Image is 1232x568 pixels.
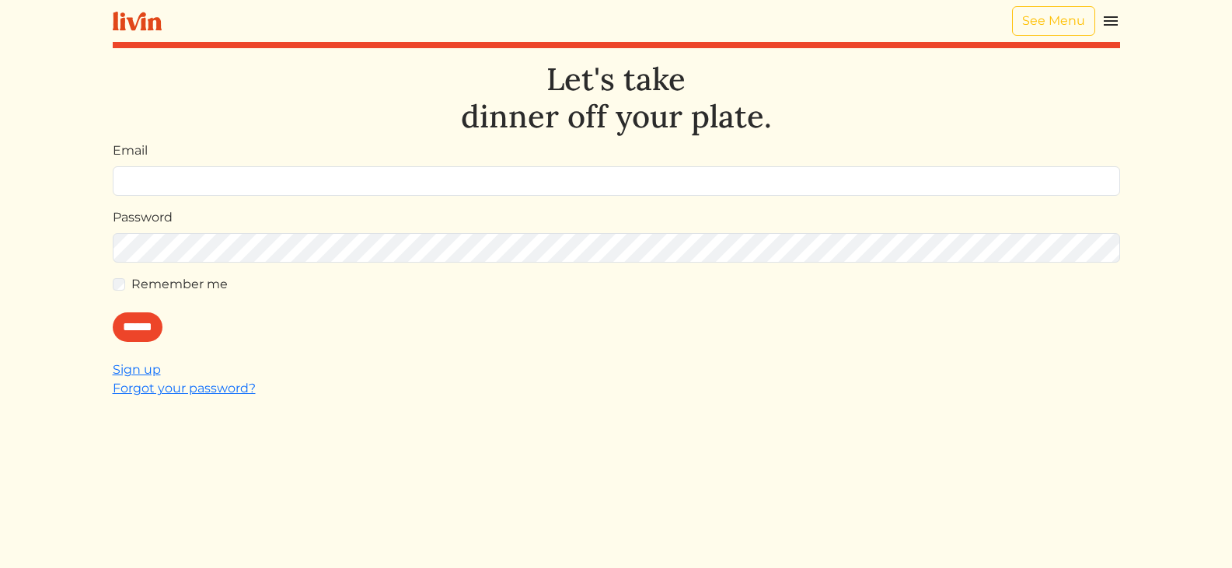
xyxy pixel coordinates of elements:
label: Password [113,208,173,227]
label: Email [113,141,148,160]
img: livin-logo-a0d97d1a881af30f6274990eb6222085a2533c92bbd1e4f22c21b4f0d0e3210c.svg [113,12,162,31]
h1: Let's take dinner off your plate. [113,61,1120,135]
a: Sign up [113,362,161,377]
label: Remember me [131,275,228,294]
img: menu_hamburger-cb6d353cf0ecd9f46ceae1c99ecbeb4a00e71ca567a856bd81f57e9d8c17bb26.svg [1101,12,1120,30]
a: Forgot your password? [113,381,256,396]
a: See Menu [1012,6,1095,36]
